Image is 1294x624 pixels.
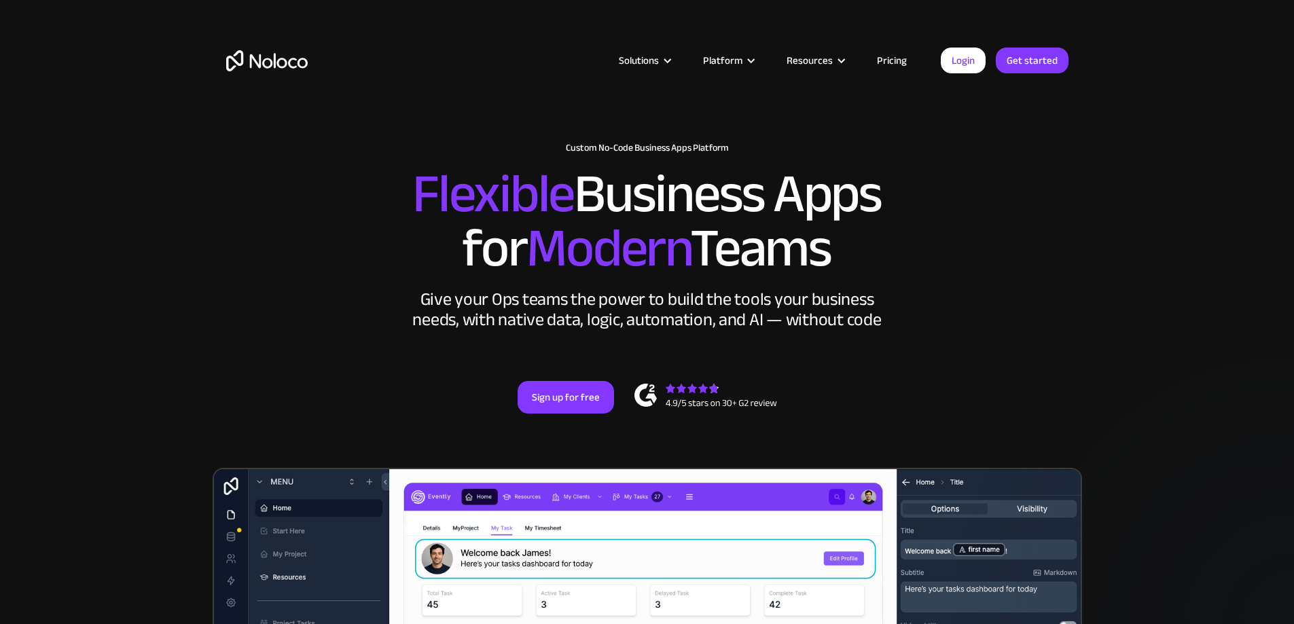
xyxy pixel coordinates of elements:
a: Get started [996,48,1068,73]
a: Login [941,48,986,73]
span: Flexible [412,143,574,244]
div: Platform [703,52,742,69]
div: Solutions [602,52,686,69]
div: Resources [770,52,860,69]
div: Give your Ops teams the power to build the tools your business needs, with native data, logic, au... [410,289,885,330]
a: Pricing [860,52,924,69]
div: Platform [686,52,770,69]
div: Solutions [619,52,659,69]
h2: Business Apps for Teams [226,167,1068,276]
div: Resources [787,52,833,69]
span: Modern [526,198,690,299]
a: Sign up for free [518,381,614,414]
a: home [226,50,308,71]
h1: Custom No-Code Business Apps Platform [226,143,1068,153]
